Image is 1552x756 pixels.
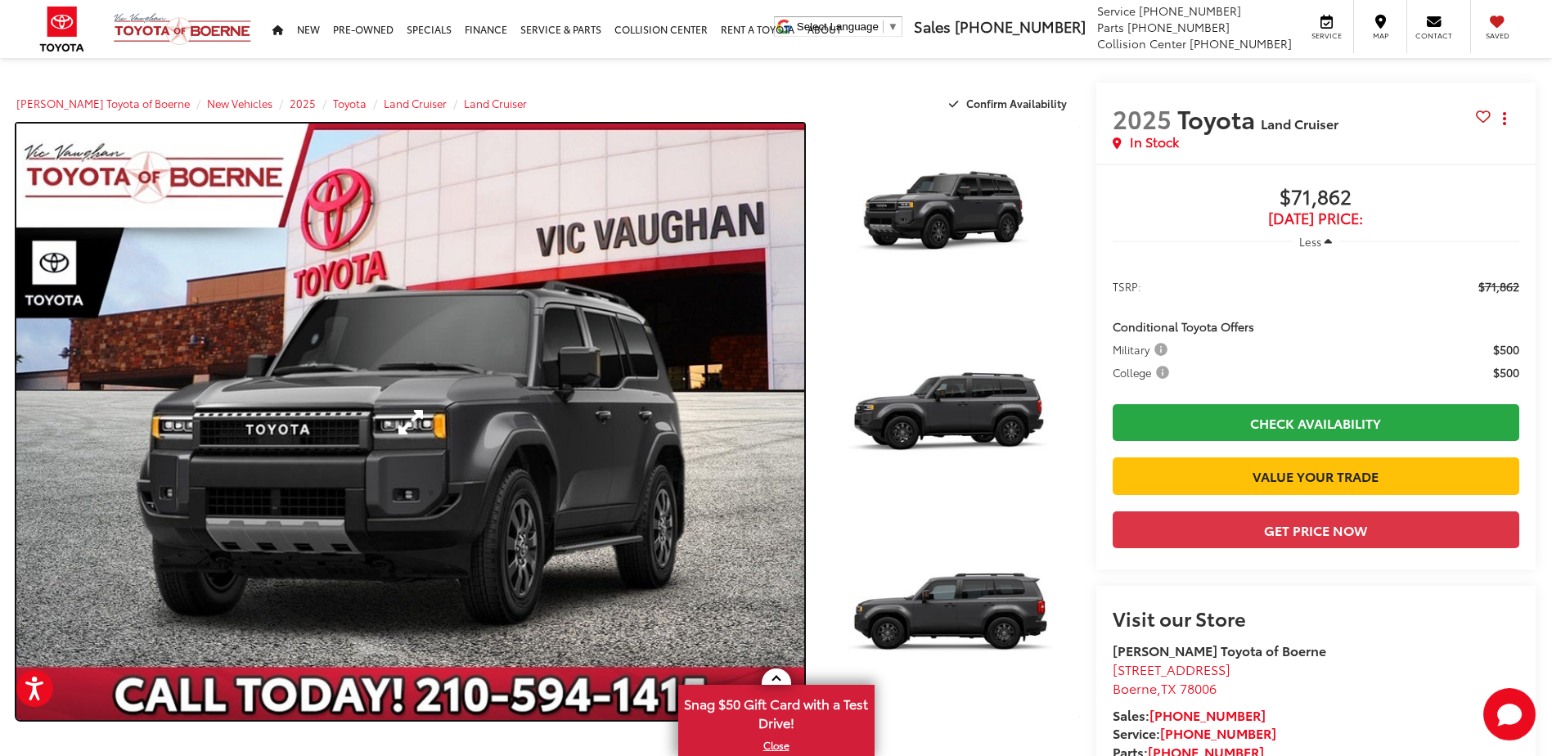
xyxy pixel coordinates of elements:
span: Land Cruiser [1261,114,1338,133]
a: [STREET_ADDRESS] Boerne,TX 78006 [1113,659,1230,697]
span: 2025 [1113,101,1172,136]
span: 78006 [1180,678,1217,697]
span: [DATE] Price: [1113,210,1519,227]
span: $500 [1493,341,1519,358]
span: ▼ [888,20,898,33]
a: Land Cruiser [384,96,447,110]
span: Boerne [1113,678,1157,697]
img: 2025 Toyota Land Cruiser Land Cruiser [820,121,1082,318]
a: Expand Photo 1 [822,124,1079,317]
span: [PHONE_NUMBER] [1127,19,1230,35]
span: Confirm Availability [966,96,1067,110]
span: $71,862 [1113,186,1519,210]
a: [PERSON_NAME] Toyota of Boerne [16,96,190,110]
a: Expand Photo 0 [16,124,804,720]
a: [PHONE_NUMBER] [1149,705,1266,724]
span: Military [1113,341,1171,358]
a: Toyota [333,96,367,110]
span: $500 [1493,364,1519,380]
h2: Visit our Store [1113,607,1519,628]
a: New Vehicles [207,96,272,110]
span: Toyota [1177,101,1261,136]
span: College [1113,364,1172,380]
button: Confirm Availability [940,89,1080,118]
a: Expand Photo 2 [822,326,1079,519]
span: Select Language [797,20,879,33]
button: Less [1292,227,1341,256]
span: Conditional Toyota Offers [1113,318,1254,335]
span: [PHONE_NUMBER] [1139,2,1241,19]
span: $71,862 [1478,278,1519,295]
span: ​ [883,20,884,33]
span: Map [1362,30,1398,41]
span: Less [1299,234,1321,249]
span: Sales [914,16,951,37]
a: [PHONE_NUMBER] [1160,723,1276,742]
span: Parts [1097,19,1124,35]
span: , [1113,678,1217,697]
svg: Start Chat [1483,688,1536,740]
strong: Service: [1113,723,1276,742]
a: Check Availability [1113,404,1519,441]
img: 2025 Toyota Land Cruiser Land Cruiser [820,525,1082,722]
img: 2025 Toyota Land Cruiser Land Cruiser [8,120,812,723]
span: [STREET_ADDRESS] [1113,659,1230,678]
button: Toggle Chat Window [1483,688,1536,740]
button: Get Price Now [1113,511,1519,548]
span: Snag $50 Gift Card with a Test Drive! [680,686,873,736]
span: Service [1097,2,1136,19]
span: [PHONE_NUMBER] [955,16,1086,37]
button: Military [1113,341,1173,358]
span: In Stock [1130,133,1179,151]
a: 2025 [290,96,316,110]
span: dropdown dots [1503,112,1506,125]
span: [PHONE_NUMBER] [1190,35,1292,52]
strong: [PERSON_NAME] Toyota of Boerne [1113,641,1326,659]
button: College [1113,364,1175,380]
a: Expand Photo 3 [822,527,1079,720]
img: Vic Vaughan Toyota of Boerne [113,12,252,46]
span: Service [1308,30,1345,41]
span: Saved [1479,30,1515,41]
a: Land Cruiser [464,96,527,110]
a: Value Your Trade [1113,457,1519,494]
button: Actions [1491,104,1519,133]
span: TSRP: [1113,278,1141,295]
strong: Sales: [1113,705,1266,724]
img: 2025 Toyota Land Cruiser Land Cruiser [820,323,1082,520]
span: Contact [1415,30,1452,41]
span: TX [1161,678,1176,697]
span: Collision Center [1097,35,1186,52]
